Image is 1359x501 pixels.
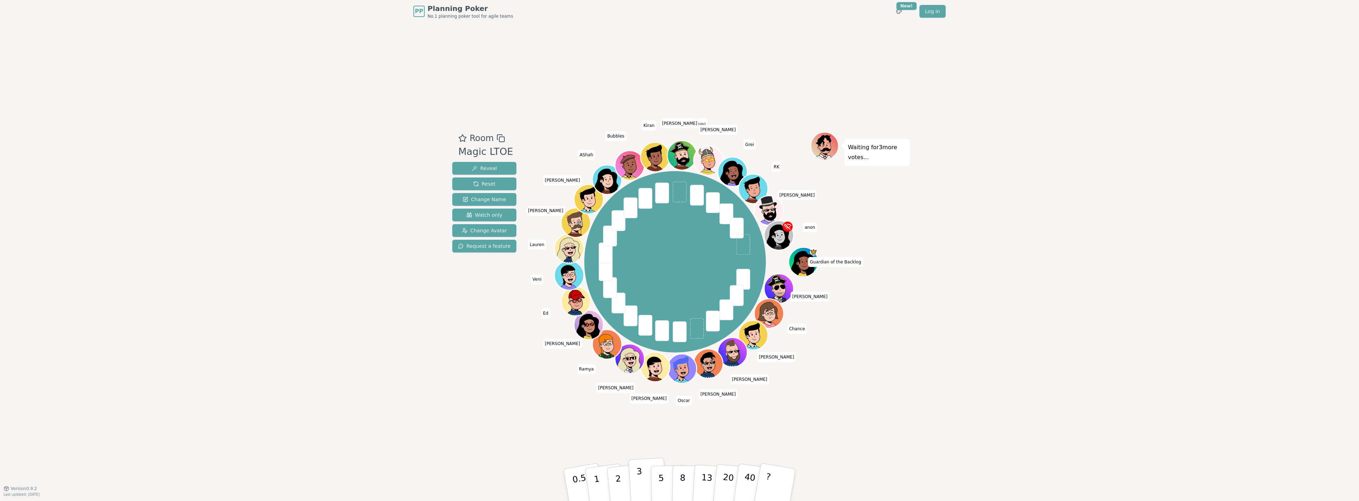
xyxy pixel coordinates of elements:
[452,224,516,237] button: Change Avatar
[543,339,582,349] span: Click to change your name
[606,131,626,141] span: Click to change your name
[526,206,565,216] span: Click to change your name
[699,389,738,399] span: Click to change your name
[11,486,37,491] span: Version 0.9.2
[791,291,830,301] span: Click to change your name
[452,209,516,221] button: Watch only
[577,364,596,374] span: Click to change your name
[466,211,503,219] span: Watch only
[452,177,516,190] button: Reset
[676,396,692,406] span: Click to change your name
[744,139,756,149] span: Click to change your name
[458,132,467,145] button: Add as favourite
[630,394,669,403] span: Click to change your name
[452,162,516,175] button: Reveal
[452,193,516,206] button: Change Name
[472,165,497,172] span: Reveal
[772,162,781,171] span: Click to change your name
[458,243,511,250] span: Request a feature
[893,5,905,18] button: New!
[473,180,495,187] span: Reset
[4,486,37,491] button: Version0.9.2
[778,190,816,200] span: Click to change your name
[668,141,695,169] button: Click to change your avatar
[730,374,769,384] span: Click to change your name
[413,4,513,19] a: PPPlanning PokerNo.1 planning poker tool for agile teams
[787,324,807,334] span: Click to change your name
[660,118,707,128] span: Click to change your name
[462,227,507,234] span: Change Avatar
[428,4,513,13] span: Planning Poker
[531,274,544,284] span: Click to change your name
[4,493,40,496] span: Last updated: [DATE]
[578,150,595,159] span: Click to change your name
[896,2,917,10] div: New!
[757,352,796,362] span: Click to change your name
[470,132,494,145] span: Room
[919,5,946,18] a: Log in
[543,175,582,185] span: Click to change your name
[803,222,817,232] span: Click to change your name
[808,257,863,267] span: Click to change your name
[428,13,513,19] span: No.1 planning poker tool for agile teams
[541,308,550,318] span: Click to change your name
[810,248,817,256] span: Guardian of the Backlog is the host
[528,239,546,249] span: Click to change your name
[848,142,906,162] p: Waiting for 3 more votes...
[697,122,706,125] span: (you)
[458,145,513,159] div: Magic LTOE
[452,240,516,252] button: Request a feature
[596,383,635,392] span: Click to change your name
[699,124,738,134] span: Click to change your name
[415,7,423,16] span: PP
[463,196,506,203] span: Change Name
[642,120,656,130] span: Click to change your name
